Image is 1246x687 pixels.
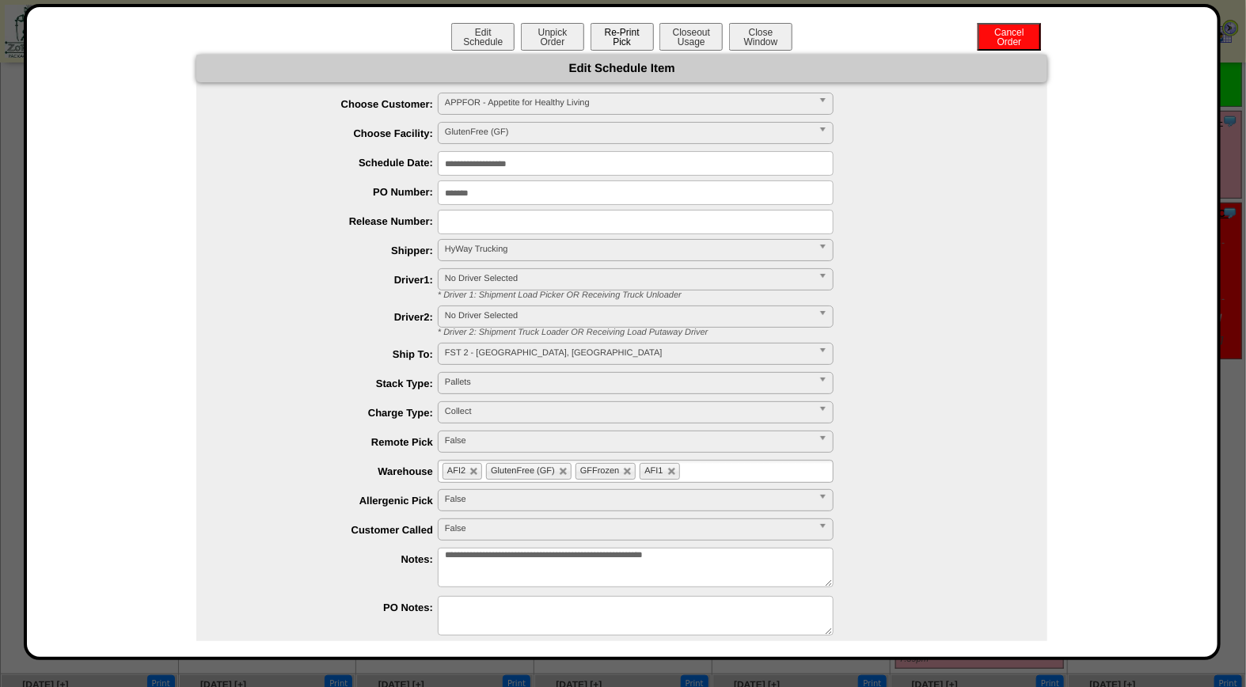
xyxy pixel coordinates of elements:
button: Re-PrintPick [591,23,654,51]
label: Allergenic Pick [228,495,438,507]
span: AFI2 [447,466,465,476]
button: CloseoutUsage [659,23,723,51]
button: UnpickOrder [521,23,584,51]
label: PO Number: [228,186,438,198]
label: PO Notes: [228,602,438,613]
label: Remote Pick [228,436,438,448]
label: Warehouse [228,465,438,477]
label: Shipper: [228,245,438,256]
div: * Driver 2: Shipment Truck Loader OR Receiving Load Putaway Driver [426,328,1047,337]
label: Driver2: [228,311,438,323]
span: Collect [445,402,812,421]
label: Ship To: [228,348,438,360]
span: False [445,490,812,509]
label: Choose Facility: [228,127,438,139]
label: Driver1: [228,274,438,286]
span: GlutenFree (GF) [491,466,555,476]
label: Customer Called [228,524,438,536]
button: EditSchedule [451,23,515,51]
div: Edit Schedule Item [196,55,1047,82]
span: No Driver Selected [445,306,812,325]
span: GlutenFree (GF) [445,123,812,142]
div: * Driver 1: Shipment Load Picker OR Receiving Truck Unloader [426,290,1047,300]
label: Schedule Date: [228,157,438,169]
span: GFFrozen [580,466,620,476]
label: Release Number: [228,215,438,227]
span: FST 2 - [GEOGRAPHIC_DATA], [GEOGRAPHIC_DATA] [445,343,812,362]
span: HyWay Trucking [445,240,812,259]
label: Charge Type: [228,407,438,419]
span: No Driver Selected [445,269,812,288]
span: False [445,431,812,450]
button: CloseWindow [729,23,792,51]
button: CancelOrder [978,23,1041,51]
a: CloseWindow [727,36,794,47]
span: False [445,519,812,538]
label: Stack Type: [228,378,438,389]
span: Pallets [445,373,812,392]
label: Choose Customer: [228,98,438,110]
span: AFI1 [644,466,663,476]
span: APPFOR - Appetite for Healthy Living [445,93,812,112]
label: Notes: [228,553,438,565]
